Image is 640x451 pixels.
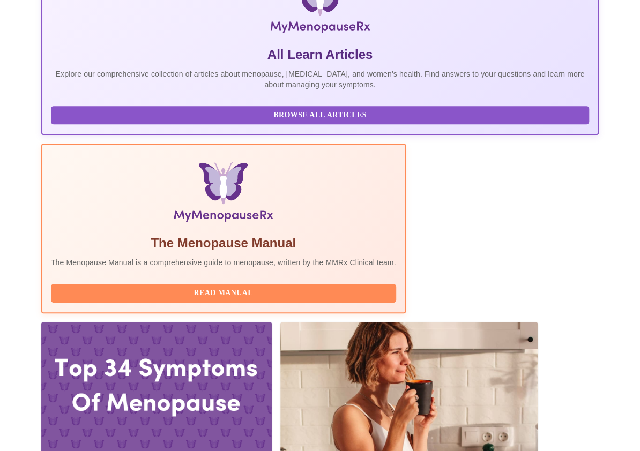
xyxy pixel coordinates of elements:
[51,110,592,119] a: Browse All Articles
[51,69,589,90] p: Explore our comprehensive collection of articles about menopause, [MEDICAL_DATA], and women's hea...
[62,287,385,300] span: Read Manual
[62,109,578,122] span: Browse All Articles
[51,235,396,252] h5: The Menopause Manual
[51,106,589,125] button: Browse All Articles
[106,162,341,226] img: Menopause Manual
[51,284,396,303] button: Read Manual
[51,46,589,63] h5: All Learn Articles
[51,288,399,297] a: Read Manual
[51,257,396,268] p: The Menopause Manual is a comprehensive guide to menopause, written by the MMRx Clinical team.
